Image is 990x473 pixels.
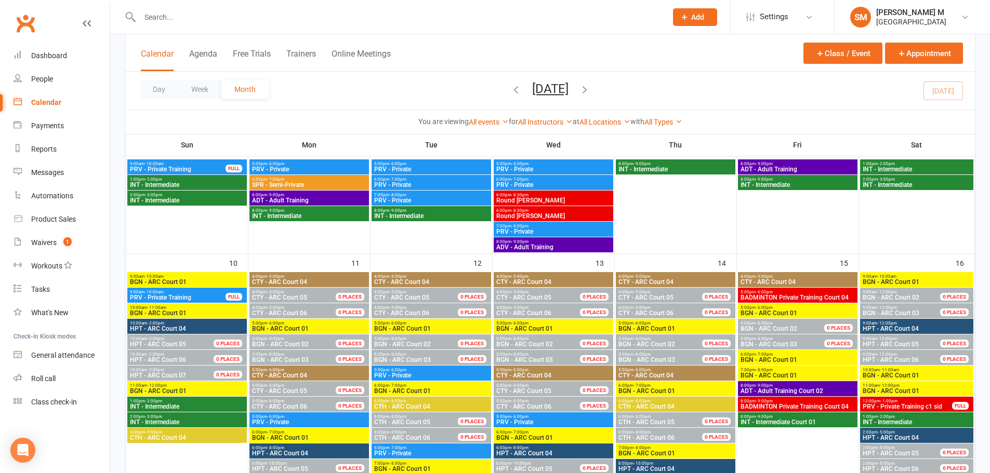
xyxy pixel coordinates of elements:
[496,166,611,172] span: PRV - Private
[129,305,245,310] span: 10:00am
[252,336,348,341] span: 5:00pm
[756,177,773,182] span: - 9:00pm
[129,161,226,166] span: 9:00am
[496,368,611,372] span: 5:00pm
[226,165,242,172] div: FULL
[252,274,367,279] span: 4:00pm
[876,17,946,26] div: [GEOGRAPHIC_DATA]
[496,244,611,250] span: ADV - Adult Training
[473,254,492,271] div: 12
[496,213,611,219] span: Round [PERSON_NAME]
[252,279,367,285] span: CTY - ARC Court 04
[877,321,897,326] span: - 12:00pm
[14,114,110,138] a: Payments
[633,352,651,357] span: - 8:00pm
[580,308,609,316] div: 0 PLACES
[618,305,715,310] span: 4:00pm
[267,193,284,197] span: - 9:00pm
[618,290,715,294] span: 4:00pm
[803,43,882,64] button: Class / Event
[862,321,972,326] span: 9:00am
[718,254,736,271] div: 14
[267,305,284,310] span: - 5:00pm
[336,340,364,347] div: 0 PLACES
[877,290,897,294] span: - 12:00pm
[374,177,489,182] span: 6:00pm
[137,10,659,24] input: Search...
[633,161,651,166] span: - 9:00pm
[630,117,644,126] strong: with
[496,326,611,332] span: BGN - ARC Court 01
[633,321,651,326] span: - 6:00pm
[336,308,364,316] div: 0 PLACES
[130,356,186,363] span: HPT - ARC Court 06
[145,177,162,182] span: - 2:00pm
[618,279,733,285] span: CTY - ARC Court 04
[458,308,486,316] div: 0 PLACES
[31,262,62,270] div: Workouts
[14,390,110,414] a: Class kiosk mode
[469,118,509,126] a: All events
[618,368,733,372] span: 5:00pm
[267,321,284,326] span: - 6:00pm
[496,290,592,294] span: 4:00pm
[496,321,611,326] span: 5:00pm
[614,134,736,156] th: Thu
[756,321,773,326] span: - 8:00pm
[129,336,226,341] span: 10:00am
[252,166,367,172] span: PRV - Private
[862,161,972,166] span: 1:00pm
[31,145,57,153] div: Reports
[741,325,797,332] span: BGN - ARC Court 02
[351,254,370,271] div: 11
[267,290,284,294] span: - 5:00pm
[618,341,675,348] span: BGN - ARC Court 02
[618,274,733,279] span: 4:00pm
[129,177,245,182] span: 1:00pm
[31,374,56,383] div: Roll call
[252,213,367,219] span: INT - Intermediate
[31,98,61,106] div: Calendar
[940,340,969,347] div: 0 PLACES
[418,117,469,126] strong: You are viewing
[511,239,529,244] span: - 9:00pm
[618,161,733,166] span: 8:00pm
[877,305,897,310] span: - 12:00pm
[252,341,309,348] span: BGN - ARC Court 02
[14,278,110,301] a: Tasks
[389,321,406,326] span: - 6:00pm
[144,274,164,279] span: - 10:00am
[862,279,972,285] span: BGN - ARC Court 01
[573,117,579,126] strong: at
[862,352,953,357] span: 9:00am
[840,254,859,271] div: 15
[458,293,486,301] div: 0 PLACES
[252,208,367,213] span: 8:00pm
[863,309,919,317] span: BGN - ARC Court 03
[14,208,110,231] a: Product Sales
[144,290,164,294] span: - 10:00am
[511,321,529,326] span: - 6:00pm
[233,49,271,71] button: Free Trials
[389,336,406,341] span: - 8:00pm
[496,239,611,244] span: 8:00pm
[702,340,731,347] div: 0 PLACES
[940,308,969,316] div: 0 PLACES
[511,290,529,294] span: - 5:00pm
[496,224,611,228] span: 7:00pm
[252,161,367,166] span: 5:00pm
[496,305,592,310] span: 4:00pm
[144,161,164,166] span: - 10:00am
[389,193,406,197] span: - 8:00pm
[252,356,309,363] span: BGN - ARC Court 03
[618,166,733,172] span: INT - Intermediate
[31,308,69,317] div: What's New
[12,10,38,36] a: Clubworx
[147,305,166,310] span: - 11:00am
[336,293,364,301] div: 0 PLACES
[14,344,110,367] a: General attendance kiosk mode
[226,293,242,301] div: FULL
[252,182,367,188] span: SPR - Semi-Private
[267,161,284,166] span: - 6:00pm
[579,118,630,126] a: All Locations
